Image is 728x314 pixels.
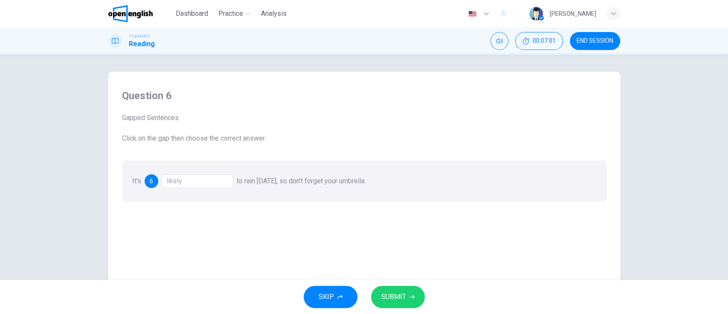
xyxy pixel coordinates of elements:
a: OpenEnglish logo [108,5,173,22]
span: Dashboard [176,9,208,19]
div: [PERSON_NAME] [550,9,596,19]
span: END SESSION [577,38,613,44]
span: It's [132,177,141,185]
span: Analysis [261,9,287,19]
button: END SESSION [570,32,620,50]
img: OpenEnglish logo [108,5,153,22]
h1: Reading [129,39,155,49]
button: 00:07:01 [515,32,563,50]
button: SKIP [304,286,357,308]
div: Hide [515,32,563,50]
button: Practice [215,6,254,21]
span: Practice [218,9,243,19]
span: SKIP [319,291,334,303]
span: 00:07:01 [533,38,556,44]
span: SUBMIT [381,291,406,303]
button: Dashboard [172,6,212,21]
button: SUBMIT [371,286,425,308]
div: likely [162,174,233,188]
img: en [467,11,478,17]
span: to rain [DATE], so don't forget your umbrella. [237,177,366,185]
span: Click on the gap then choose the correct answer. [122,133,606,144]
img: Profile picture [529,7,543,21]
h4: Question 6 [122,89,606,103]
div: Mute [490,32,508,50]
button: Analysis [258,6,290,21]
span: Gapped Sentences [122,113,606,123]
span: Linguaskill [129,33,150,39]
span: 6 [150,178,153,184]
